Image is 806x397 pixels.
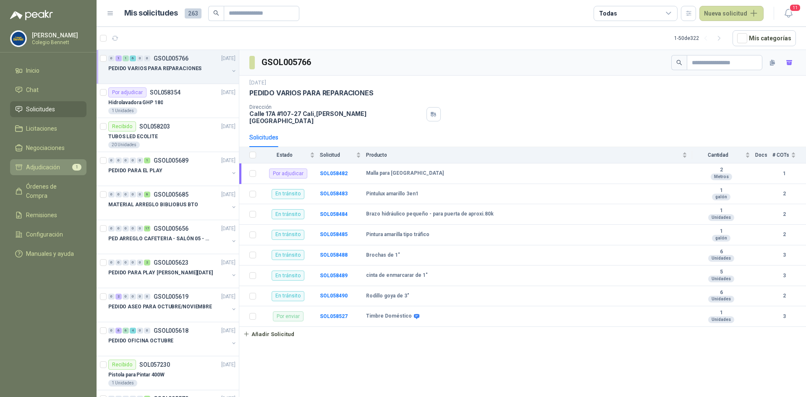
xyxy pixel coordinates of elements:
a: Solicitudes [10,101,86,117]
h3: GSOL005766 [262,56,312,69]
a: SOL058488 [320,252,348,258]
p: PEDIDO ASEO PARA OCTUBRE/NOVIEMBRE [108,303,212,311]
a: 0 0 0 0 0 6 GSOL005685[DATE] MATERIAL ARREGLO BIBLIOBUS BTO [108,189,237,216]
a: Por adjudicarSOL058354[DATE] Hidrolavadora GHP 1801 Unidades [97,84,239,118]
b: 6 [692,289,750,296]
th: # COTs [772,147,806,163]
div: 0 [108,55,115,61]
div: 1 Unidades [108,108,137,114]
p: [DATE] [221,191,236,199]
p: PEDIDO VARIOS PARA REPARACIONES [249,89,373,97]
p: Pistola para Pintar 400W [108,371,165,379]
p: PEDIDO PARA EL PLAY [108,167,162,175]
p: [DATE] [221,293,236,301]
div: 0 [108,192,115,197]
b: 6 [692,249,750,255]
div: 1 Unidades [108,380,137,386]
b: cinta de enmarcarar de 1" [366,272,428,279]
p: [DATE] [221,259,236,267]
b: Timbre Doméstico [366,313,412,320]
div: 0 [108,294,115,300]
div: 6 [144,192,150,197]
span: # COTs [772,152,789,158]
div: 0 [137,294,143,300]
div: 0 [115,192,122,197]
p: [DATE] [221,225,236,233]
a: Adjudicación1 [10,159,86,175]
div: 0 [108,260,115,266]
a: 0 1 1 6 0 0 GSOL005766[DATE] PEDIDO VARIOS PARA REPARACIONES [108,53,237,80]
span: 1 [72,164,81,171]
div: 0 [130,158,136,163]
div: 0 [123,192,129,197]
b: Rodillo goya de 3" [366,293,409,300]
b: SOL058527 [320,313,348,319]
div: 1 [115,55,122,61]
div: En tránsito [272,230,304,240]
div: 0 [130,260,136,266]
b: 2 [772,231,796,239]
span: Negociaciones [26,143,65,152]
b: Malla para [GEOGRAPHIC_DATA] [366,170,444,177]
button: Añadir Solicitud [239,327,298,341]
div: Metros [711,174,732,180]
p: PEDIDO VARIOS PARA REPARACIONES [108,65,201,73]
img: Company Logo [10,31,26,47]
div: 0 [123,260,129,266]
p: PEDIDO PARA PLAY [PERSON_NAME][DATE] [108,269,213,277]
a: Chat [10,82,86,98]
p: GSOL005766 [154,55,188,61]
p: [PERSON_NAME] [32,32,84,38]
span: Configuración [26,230,63,239]
b: 2 [772,210,796,218]
span: Remisiones [26,210,57,220]
div: 0 [137,192,143,197]
a: SOL058483 [320,191,348,197]
a: SOL058482 [320,171,348,176]
div: Recibido [108,360,136,370]
div: 20 Unidades [108,142,140,148]
div: Todas [599,9,617,18]
b: SOL058484 [320,211,348,217]
div: Por adjudicar [108,87,147,97]
b: 3 [772,272,796,280]
span: Cantidad [692,152,743,158]
div: 0 [130,192,136,197]
div: 0 [108,158,115,163]
div: 6 [123,328,129,334]
div: 0 [137,55,143,61]
a: 0 0 0 0 0 17 GSOL005656[DATE] PED ARREGLO CAFETERIA - SALÓN 05 - MATERIAL CARP. [108,223,237,250]
a: SOL058489 [320,273,348,279]
b: 2 [772,292,796,300]
p: PED ARREGLO CAFETERIA - SALÓN 05 - MATERIAL CARP. [108,235,213,243]
th: Estado [261,147,320,163]
span: Licitaciones [26,124,57,133]
b: Brochas de 1" [366,252,400,259]
b: 3 [772,313,796,321]
div: 1 - 50 de 322 [674,32,726,45]
a: Manuales y ayuda [10,246,86,262]
th: Producto [366,147,692,163]
p: [DATE] [221,157,236,165]
button: Nueva solicitud [699,6,764,21]
p: GSOL005618 [154,328,188,334]
div: 0 [115,260,122,266]
div: 0 [144,328,150,334]
div: En tránsito [272,291,304,301]
div: 0 [108,328,115,334]
span: Manuales y ayuda [26,249,74,258]
a: Remisiones [10,207,86,223]
button: Mís categorías [733,30,796,46]
b: SOL058485 [320,231,348,237]
div: 0 [137,158,143,163]
p: SOL058354 [150,89,181,95]
p: GSOL005685 [154,192,188,197]
a: Configuración [10,226,86,242]
b: SOL058490 [320,293,348,299]
b: 2 [692,167,750,174]
div: 1 [144,158,150,163]
p: Colegio Bennett [32,40,84,45]
div: 2 [144,260,150,266]
div: 2 [115,294,122,300]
